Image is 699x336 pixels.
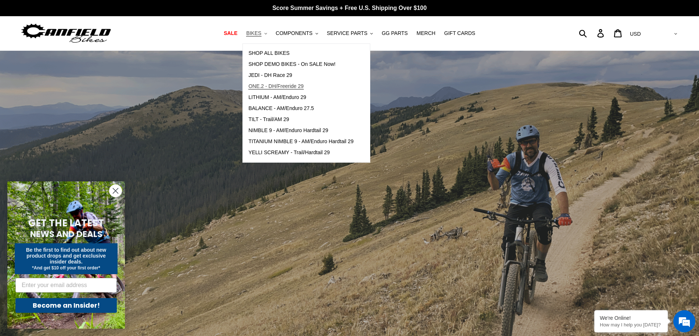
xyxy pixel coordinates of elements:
span: ONE.2 - DH/Freeride 29 [248,83,303,89]
span: LITHIUM - AM/Enduro 29 [248,94,306,100]
a: TITANIUM NIMBLE 9 - AM/Enduro Hardtail 29 [243,136,359,147]
p: How may I help you today? [600,322,662,328]
input: Search [583,25,602,41]
a: SHOP DEMO BIKES - On SALE Now! [243,59,359,70]
a: MERCH [413,28,439,38]
span: NIMBLE 9 - AM/Enduro Hardtail 29 [248,127,328,134]
span: TITANIUM NIMBLE 9 - AM/Enduro Hardtail 29 [248,138,353,145]
div: We're Online! [600,315,662,321]
a: TILT - Trail/AM 29 [243,114,359,125]
span: NEWS AND DEALS [30,228,102,240]
span: SHOP DEMO BIKES - On SALE Now! [248,61,335,67]
a: SALE [220,28,241,38]
a: JEDI - DH Race 29 [243,70,359,81]
span: MERCH [417,30,435,36]
span: TILT - Trail/AM 29 [248,116,289,123]
a: LITHIUM - AM/Enduro 29 [243,92,359,103]
span: GET THE LATEST [28,216,104,230]
span: SHOP ALL BIKES [248,50,289,56]
a: NIMBLE 9 - AM/Enduro Hardtail 29 [243,125,359,136]
a: YELLI SCREAMY - Trail/Hardtail 29 [243,147,359,158]
span: BALANCE - AM/Enduro 27.5 [248,105,314,112]
button: COMPONENTS [272,28,322,38]
span: BIKES [246,30,261,36]
span: GIFT CARDS [444,30,475,36]
button: SERVICE PARTS [323,28,376,38]
a: BALANCE - AM/Enduro 27.5 [243,103,359,114]
span: SALE [224,30,237,36]
span: YELLI SCREAMY - Trail/Hardtail 29 [248,149,330,156]
span: GG PARTS [382,30,408,36]
a: ONE.2 - DH/Freeride 29 [243,81,359,92]
a: GG PARTS [378,28,411,38]
span: *And get $10 off your first order* [32,265,100,270]
span: SERVICE PARTS [327,30,367,36]
span: Be the first to find out about new product drops and get exclusive insider deals. [26,247,107,265]
span: COMPONENTS [276,30,313,36]
a: SHOP ALL BIKES [243,48,359,59]
img: Canfield Bikes [20,22,112,45]
a: GIFT CARDS [440,28,479,38]
span: JEDI - DH Race 29 [248,72,292,78]
button: BIKES [242,28,270,38]
button: Become an Insider! [15,298,117,313]
button: Close dialog [109,184,122,197]
input: Enter your email address [15,278,117,293]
